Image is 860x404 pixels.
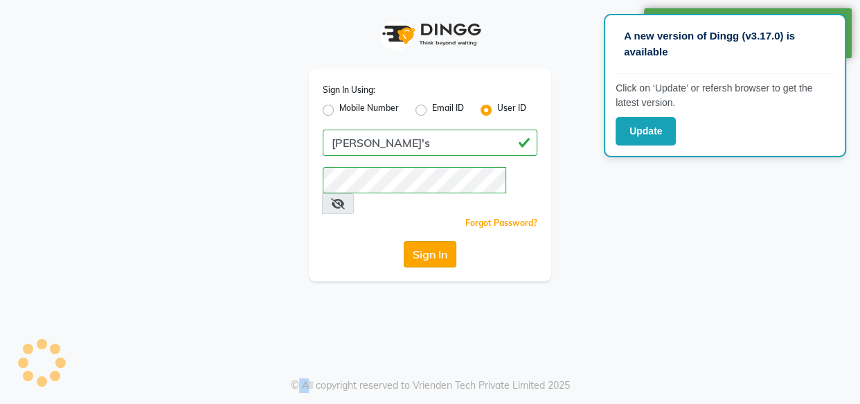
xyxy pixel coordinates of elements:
[323,84,375,96] label: Sign In Using:
[465,218,537,228] a: Forgot Password?
[616,117,676,146] button: Update
[339,102,399,118] label: Mobile Number
[323,130,537,156] input: Username
[432,102,464,118] label: Email ID
[323,167,506,193] input: Username
[375,14,485,55] img: logo1.svg
[616,81,834,110] p: Click on ‘Update’ or refersh browser to get the latest version.
[497,102,526,118] label: User ID
[624,28,826,60] p: A new version of Dingg (v3.17.0) is available
[404,241,456,267] button: Sign In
